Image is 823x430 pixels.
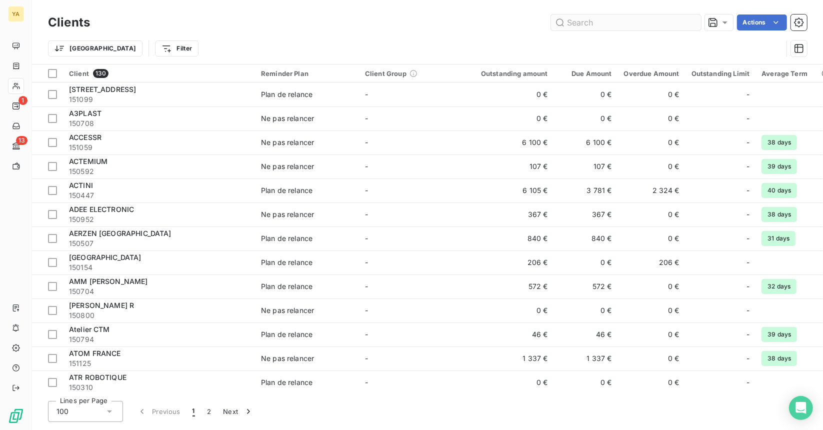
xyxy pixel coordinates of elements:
span: - [365,114,368,122]
div: Ne pas relancer [261,305,314,315]
span: - [746,185,749,195]
span: - [365,210,368,218]
span: - [746,281,749,291]
span: ACTEMIUM [69,157,107,165]
td: 0 € [618,322,685,346]
span: 150800 [69,310,249,320]
td: 0 € [463,106,554,130]
span: Client Group [365,69,406,77]
span: 100 [56,406,68,416]
button: Actions [737,14,787,30]
span: - [746,89,749,99]
span: A3PLAST [69,109,101,117]
span: - [365,138,368,146]
span: - [746,329,749,339]
td: 6 100 € [554,130,618,154]
span: [GEOGRAPHIC_DATA] [69,253,141,261]
div: Ne pas relancer [261,209,314,219]
span: ADEE ELECTRONIC [69,205,134,213]
td: 6 105 € [463,178,554,202]
span: 1 [18,96,27,105]
td: 0 € [554,298,618,322]
span: - [746,137,749,147]
td: 0 € [554,106,618,130]
span: - [746,233,749,243]
span: AERZEN [GEOGRAPHIC_DATA] [69,229,171,237]
td: 0 € [463,370,554,394]
span: - [365,306,368,314]
span: 151059 [69,142,249,152]
span: - [365,258,368,266]
td: 0 € [618,82,685,106]
span: Atelier CTM [69,325,110,333]
button: [GEOGRAPHIC_DATA] [48,40,142,56]
span: [STREET_ADDRESS] [69,85,136,93]
div: Due Amount [560,69,612,77]
div: Reminder Plan [261,69,353,77]
span: - [746,209,749,219]
td: 107 € [463,154,554,178]
td: 0 € [554,370,618,394]
td: 0 € [618,202,685,226]
td: 1 337 € [554,346,618,370]
span: 150708 [69,118,249,128]
span: 32 days [761,279,796,294]
span: 150154 [69,262,249,272]
td: 0 € [618,346,685,370]
button: 1 [186,401,201,422]
td: 46 € [463,322,554,346]
span: - [746,257,749,267]
td: 6 100 € [463,130,554,154]
td: 0 € [618,154,685,178]
span: - [365,282,368,290]
td: 572 € [463,274,554,298]
h3: Clients [48,13,90,31]
div: Ne pas relancer [261,161,314,171]
input: Search [551,14,701,30]
td: 107 € [554,154,618,178]
span: 31 days [761,231,795,246]
td: 367 € [554,202,618,226]
span: 40 days [761,183,797,198]
td: 46 € [554,322,618,346]
td: 572 € [554,274,618,298]
span: - [365,186,368,194]
div: Outstanding amount [469,69,548,77]
span: ACCESSR [69,133,101,141]
span: - [365,90,368,98]
div: Plan de relance [261,329,312,339]
span: - [746,305,749,315]
span: ATOM FRANCE [69,349,121,357]
span: [PERSON_NAME] R [69,301,134,309]
span: 39 days [761,327,797,342]
button: Next [217,401,259,422]
div: Plan de relance [261,89,312,99]
div: Plan de relance [261,257,312,267]
span: - [746,377,749,387]
span: - [746,113,749,123]
span: 150794 [69,334,249,344]
div: YA [8,6,24,22]
span: 130 [93,69,108,78]
button: Previous [131,401,186,422]
td: 840 € [554,226,618,250]
span: 38 days [761,135,797,150]
span: AMM [PERSON_NAME] [69,277,148,285]
span: ATR ROBOTIQUE [69,373,126,381]
td: 1 337 € [463,346,554,370]
span: ACTINI [69,181,93,189]
td: 0 € [554,82,618,106]
span: 1 [192,406,195,416]
div: Plan de relance [261,185,312,195]
div: Overdue Amount [624,69,679,77]
div: Plan de relance [261,281,312,291]
span: - [365,234,368,242]
td: 0 € [618,370,685,394]
span: 150447 [69,190,249,200]
span: 38 days [761,207,797,222]
td: 206 € [463,250,554,274]
img: Logo LeanPay [8,408,24,424]
span: - [365,354,368,362]
button: 2 [201,401,217,422]
td: 0 € [618,130,685,154]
